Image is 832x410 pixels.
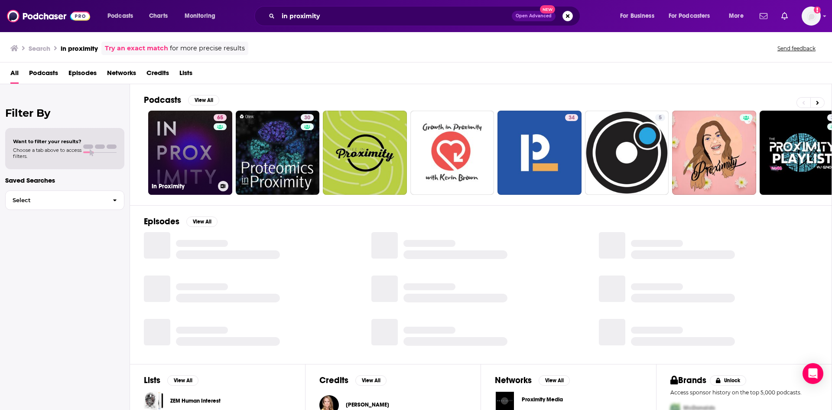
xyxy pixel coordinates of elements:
[6,197,106,203] span: Select
[512,11,556,21] button: Open AdvancedNew
[61,44,98,52] h3: in proximity
[355,375,387,386] button: View All
[107,66,136,84] a: Networks
[729,10,744,22] span: More
[814,7,821,13] svg: Add a profile image
[7,8,90,24] img: Podchaser - Follow, Share and Rate Podcasts
[539,375,570,386] button: View All
[179,9,227,23] button: open menu
[101,9,144,23] button: open menu
[5,107,124,119] h2: Filter By
[13,147,81,159] span: Choose a tab above to access filters.
[263,6,588,26] div: Search podcasts, credits, & more...
[655,114,665,121] a: 5
[144,216,179,227] h2: Episodes
[710,375,747,386] button: Unlock
[495,375,532,386] h2: Networks
[146,66,169,84] a: Credits
[569,114,575,122] span: 34
[185,10,215,22] span: Monitoring
[803,363,823,384] div: Open Intercom Messenger
[188,95,219,105] button: View All
[802,7,821,26] img: User Profile
[670,389,818,396] p: Access sponsor history on the top 5,000 podcasts.
[778,9,791,23] a: Show notifications dropdown
[5,190,124,210] button: Select
[29,66,58,84] a: Podcasts
[495,375,570,386] a: NetworksView All
[723,9,754,23] button: open menu
[144,95,181,105] h2: Podcasts
[301,114,314,121] a: 30
[802,7,821,26] span: Logged in as EJJackson
[659,114,662,122] span: 5
[516,14,552,18] span: Open Advanced
[756,9,771,23] a: Show notifications dropdown
[144,375,160,386] h2: Lists
[585,111,669,195] a: 5
[143,9,173,23] a: Charts
[107,10,133,22] span: Podcasts
[670,375,706,386] h2: Brands
[217,114,223,122] span: 65
[13,138,81,144] span: Want to filter your results?
[278,9,512,23] input: Search podcasts, credits, & more...
[29,44,50,52] h3: Search
[522,396,563,403] span: Proximity Media
[346,401,389,408] span: [PERSON_NAME]
[144,216,218,227] a: EpisodesView All
[148,111,232,195] a: 65In Proximity
[319,375,387,386] a: CreditsView All
[105,43,168,53] a: Try an exact match
[170,43,245,53] span: for more precise results
[802,7,821,26] button: Show profile menu
[304,114,310,122] span: 30
[620,10,654,22] span: For Business
[179,66,192,84] a: Lists
[152,183,214,190] h3: In Proximity
[144,375,198,386] a: ListsView All
[540,5,556,13] span: New
[565,114,578,121] a: 34
[497,111,582,195] a: 34
[149,10,168,22] span: Charts
[614,9,665,23] button: open menu
[319,375,348,386] h2: Credits
[346,401,389,408] a: Victoria Arbiter
[236,111,320,195] a: 30
[775,45,818,52] button: Send feedback
[186,216,218,227] button: View All
[167,375,198,386] button: View All
[214,114,227,121] a: 65
[10,66,19,84] a: All
[5,176,124,184] p: Saved Searches
[669,10,710,22] span: For Podcasters
[663,9,723,23] button: open menu
[144,95,219,105] a: PodcastsView All
[68,66,97,84] a: Episodes
[170,396,221,406] a: ZEM Human Interest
